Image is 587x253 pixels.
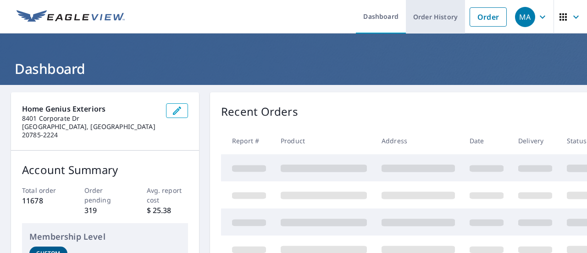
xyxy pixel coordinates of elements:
p: Avg. report cost [147,186,188,205]
th: Delivery [511,127,559,154]
th: Product [273,127,374,154]
p: Total order [22,186,64,195]
p: 319 [84,205,126,216]
p: Recent Orders [221,103,298,120]
p: 8401 Corporate Dr [22,114,159,123]
h1: Dashboard [11,59,576,78]
a: Order [470,7,507,27]
p: $ 25.38 [147,205,188,216]
th: Report # [221,127,273,154]
img: EV Logo [17,10,125,24]
p: Home Genius Exteriors [22,103,159,114]
th: Date [462,127,511,154]
p: Account Summary [22,162,188,178]
div: MA [515,7,535,27]
p: Membership Level [29,231,181,243]
th: Address [374,127,462,154]
p: 11678 [22,195,64,206]
p: Order pending [84,186,126,205]
p: [GEOGRAPHIC_DATA], [GEOGRAPHIC_DATA] 20785-2224 [22,123,159,139]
